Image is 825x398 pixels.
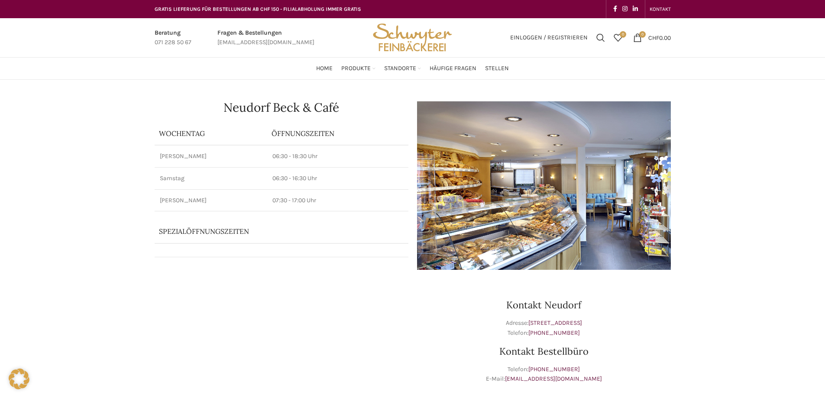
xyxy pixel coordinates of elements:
span: Einloggen / Registrieren [510,35,588,41]
p: Telefon: E-Mail: [417,365,671,384]
p: Adresse: Telefon: [417,318,671,338]
a: 0 CHF0.00 [629,29,675,46]
a: [STREET_ADDRESS] [528,319,582,327]
a: KONTAKT [650,0,671,18]
p: Samstag [160,174,262,183]
a: 0 [609,29,627,46]
a: Home [316,60,333,77]
span: KONTAKT [650,6,671,12]
p: Wochentag [159,129,263,138]
p: ÖFFNUNGSZEITEN [272,129,404,138]
h3: Kontakt Neudorf [417,300,671,310]
span: Produkte [341,65,371,73]
span: CHF [648,34,659,41]
p: 07:30 - 17:00 Uhr [272,196,403,205]
a: Site logo [370,33,455,41]
h1: Neudorf Beck & Café [155,101,408,113]
a: [EMAIL_ADDRESS][DOMAIN_NAME] [505,375,602,382]
p: [PERSON_NAME] [160,196,262,205]
span: Standorte [384,65,416,73]
div: Secondary navigation [645,0,675,18]
p: Spezialöffnungszeiten [159,227,380,236]
a: Suchen [592,29,609,46]
a: Einloggen / Registrieren [506,29,592,46]
p: 06:30 - 16:30 Uhr [272,174,403,183]
a: [PHONE_NUMBER] [528,366,580,373]
a: Häufige Fragen [430,60,476,77]
span: 0 [639,31,646,38]
span: Stellen [485,65,509,73]
a: Facebook social link [611,3,620,15]
bdi: 0.00 [648,34,671,41]
p: [PERSON_NAME] [160,152,262,161]
p: 06:30 - 18:30 Uhr [272,152,403,161]
div: Main navigation [150,60,675,77]
img: Bäckerei Schwyter [370,18,455,57]
span: Home [316,65,333,73]
a: [PHONE_NUMBER] [528,329,580,337]
a: Infobox link [217,28,314,48]
a: Standorte [384,60,421,77]
a: Infobox link [155,28,191,48]
h3: Kontakt Bestellbüro [417,346,671,356]
a: Produkte [341,60,375,77]
a: Instagram social link [620,3,630,15]
div: Meine Wunschliste [609,29,627,46]
a: Linkedin social link [630,3,641,15]
a: Stellen [485,60,509,77]
span: 0 [620,31,626,38]
span: Häufige Fragen [430,65,476,73]
span: GRATIS LIEFERUNG FÜR BESTELLUNGEN AB CHF 150 - FILIALABHOLUNG IMMER GRATIS [155,6,361,12]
